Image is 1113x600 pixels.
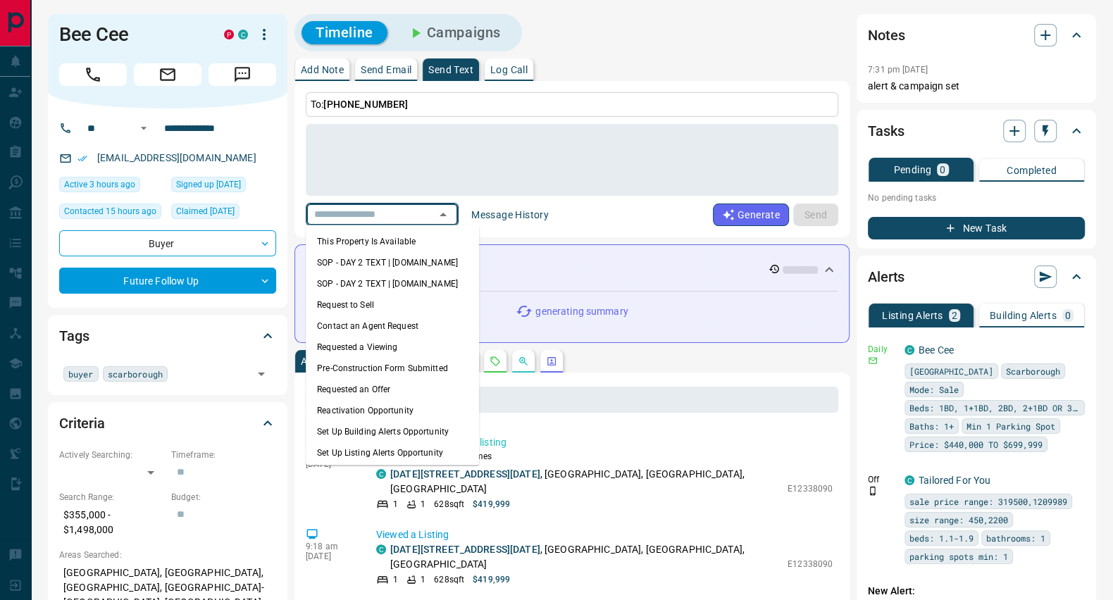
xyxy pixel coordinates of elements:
[909,494,1067,508] span: sale price range: 319500,1209989
[909,419,954,433] span: Baths: 1+
[301,21,387,44] button: Timeline
[868,473,896,486] p: Off
[904,475,914,485] div: condos.ca
[59,177,164,196] div: Mon Aug 18 2025
[59,204,164,223] div: Sun Aug 17 2025
[390,468,540,480] a: [DATE][STREET_ADDRESS][DATE]
[919,344,954,356] a: Bee Cee
[868,343,896,356] p: Daily
[428,65,473,75] p: Send Text
[361,65,411,75] p: Send Email
[882,311,943,320] p: Listing Alerts
[64,177,135,192] span: Active 3 hours ago
[376,450,833,463] p: Bee viewed this listing 3 times
[306,378,479,399] li: Requested an Offer
[176,177,241,192] span: Signed up [DATE]
[868,260,1085,294] div: Alerts
[868,65,928,75] p: 7:31 pm [DATE]
[788,558,833,570] p: E12338090
[306,251,479,273] li: SOP - DAY 2 TEXT | [DOMAIN_NAME]
[909,531,974,545] span: beds: 1.1-1.9
[868,24,904,46] h2: Notes
[59,406,276,440] div: Criteria
[59,319,276,353] div: Tags
[390,542,781,572] p: , [GEOGRAPHIC_DATA], [GEOGRAPHIC_DATA], [GEOGRAPHIC_DATA]
[59,412,105,435] h2: Criteria
[893,165,931,175] p: Pending
[788,482,833,495] p: E12338090
[546,356,557,367] svg: Agent Actions
[473,573,510,586] p: $419,999
[306,256,838,282] div: Activity Summary
[306,315,479,336] li: Contact an Agent Request
[376,527,833,542] p: Viewed a Listing
[306,420,479,442] li: Set Up Building Alerts Opportunity
[376,469,386,479] div: condos.ca
[59,491,164,504] p: Search Range:
[59,268,276,294] div: Future Follow Up
[463,204,557,226] button: Message History
[909,437,1043,451] span: Price: $440,000 TO $699,999
[59,549,276,561] p: Areas Searched:
[518,356,529,367] svg: Opportunities
[306,357,479,378] li: Pre-Construction Form Submitted
[966,419,1055,433] span: Min 1 Parking Spot
[909,549,1008,563] span: parking spots min: 1
[952,311,957,320] p: 2
[306,336,479,357] li: Requested a Viewing
[306,463,479,484] li: High Interest Opportunity
[868,486,878,496] svg: Push Notification Only
[306,399,479,420] li: Reactivation Opportunity
[713,204,789,226] button: Generate
[390,467,781,496] p: , [GEOGRAPHIC_DATA], [GEOGRAPHIC_DATA], [GEOGRAPHIC_DATA]
[306,230,479,251] li: This Property Is Available
[434,573,464,586] p: 628 sqft
[171,449,276,461] p: Timeframe:
[490,356,501,367] svg: Requests
[390,544,540,555] a: [DATE][STREET_ADDRESS][DATE]
[251,364,271,384] button: Open
[940,165,945,175] p: 0
[59,230,276,256] div: Buyer
[434,498,464,511] p: 628 sqft
[490,65,528,75] p: Log Call
[323,99,408,110] span: [PHONE_NUMBER]
[135,120,152,137] button: Open
[306,542,355,551] p: 9:18 am
[909,513,1008,527] span: size range: 450,2200
[59,325,89,347] h2: Tags
[393,498,398,511] p: 1
[986,531,1045,545] span: bathrooms: 1
[909,364,993,378] span: [GEOGRAPHIC_DATA]
[535,304,628,319] p: generating summary
[1006,364,1060,378] span: Scarborough
[1065,311,1071,320] p: 0
[868,584,1085,599] p: New Alert:
[868,79,1085,94] p: alert & campaign set
[59,63,127,86] span: Call
[301,65,344,75] p: Add Note
[421,573,425,586] p: 1
[1007,165,1057,175] p: Completed
[393,21,515,44] button: Campaigns
[868,265,904,288] h2: Alerts
[171,204,276,223] div: Wed Aug 13 2025
[868,18,1085,52] div: Notes
[306,273,479,294] li: SOP - DAY 2 TEXT | [DOMAIN_NAME]
[77,154,87,163] svg: Email Verified
[868,187,1085,208] p: No pending tasks
[868,356,878,365] svg: Email
[909,382,959,396] span: Mode: Sale
[108,367,163,381] span: scarborough
[59,23,203,46] h1: Bee Cee
[990,311,1057,320] p: Building Alerts
[306,92,838,117] p: To:
[473,498,510,511] p: $419,999
[376,544,386,554] div: condos.ca
[64,204,156,218] span: Contacted 15 hours ago
[868,120,904,142] h2: Tasks
[376,435,833,450] p: Opportunity - Viewed a listing
[97,152,256,163] a: [EMAIL_ADDRESS][DOMAIN_NAME]
[306,551,355,561] p: [DATE]
[171,491,276,504] p: Budget:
